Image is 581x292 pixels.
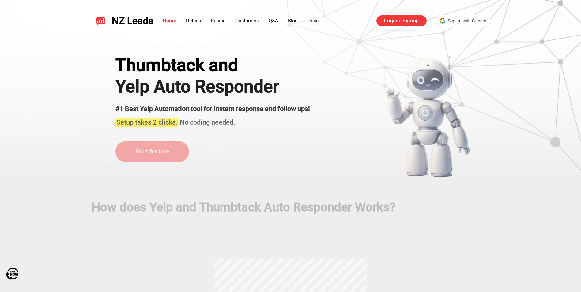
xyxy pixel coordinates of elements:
[436,15,490,27] div: Sign in with Google
[115,76,310,96] h1: Yelp Auto Responder
[376,15,427,26] a: Login / Signup
[115,115,310,127] h3: No coding needed.
[112,15,153,27] span: NZ Leads
[115,141,189,162] a: Start for free
[116,119,177,126] span: Setup takes 2 clicks.
[288,18,298,24] a: Blog
[115,105,310,113] strong: #1 Best Yelp Automation tool for instant response and follow ups!
[92,200,490,214] h2: How does Yelp and Thumbtack Auto Responder Works?
[163,18,176,24] a: Home
[186,18,201,24] a: Details
[385,55,471,178] img: yelp bot
[236,18,259,24] a: Customers
[211,18,226,24] a: Pricing
[115,55,310,75] div: Thumbtack and
[96,16,106,26] img: NZ Leads logo
[269,18,278,24] a: Q&A
[448,18,486,24] span: Sign in with Google
[307,18,319,24] a: Docs
[6,268,18,280] img: Call Now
